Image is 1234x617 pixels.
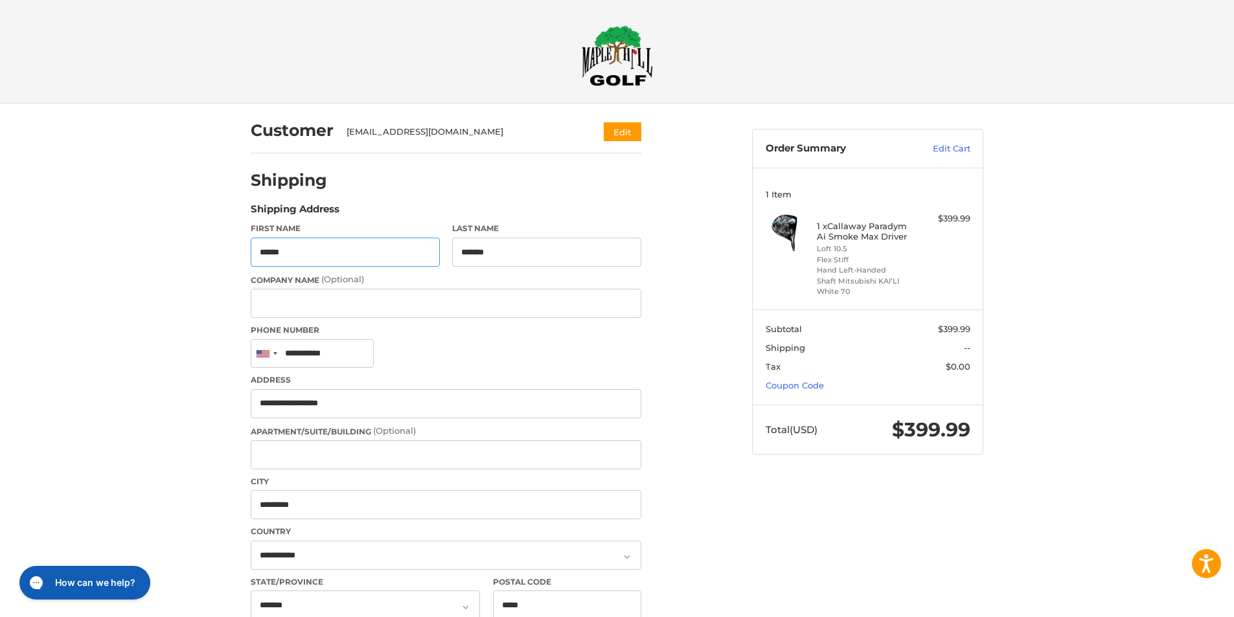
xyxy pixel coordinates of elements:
label: Postal Code [493,576,642,588]
div: [EMAIL_ADDRESS][DOMAIN_NAME] [347,126,579,139]
small: (Optional) [373,425,416,436]
a: Edit Cart [905,142,970,155]
label: Company Name [251,273,641,286]
span: $399.99 [938,324,970,334]
span: Total (USD) [766,423,817,436]
span: -- [964,342,970,353]
h3: Order Summary [766,142,905,155]
label: City [251,476,641,488]
button: Edit [604,122,641,141]
a: Coupon Code [766,380,824,390]
li: Hand Left-Handed [817,265,916,276]
div: United States: +1 [251,340,281,368]
h2: Customer [251,120,334,140]
li: Shaft Mitsubishi KAI’LI White 70 [817,276,916,297]
label: Address [251,374,641,386]
h2: Shipping [251,170,327,190]
small: (Optional) [321,274,364,284]
span: $399.99 [892,418,970,442]
img: Maple Hill Golf [582,25,653,86]
label: First Name [251,223,440,234]
div: $399.99 [919,212,970,225]
label: State/Province [251,576,480,588]
iframe: Gorgias live chat messenger [13,561,154,604]
legend: Shipping Address [251,202,339,223]
label: Apartment/Suite/Building [251,425,641,438]
label: Last Name [452,223,641,234]
span: Subtotal [766,324,802,334]
h3: 1 Item [766,189,970,199]
li: Flex Stiff [817,254,916,265]
label: Country [251,526,641,537]
label: Phone Number [251,324,641,336]
span: Tax [766,361,781,372]
span: Shipping [766,342,805,353]
li: Loft 10.5 [817,243,916,254]
span: $0.00 [946,361,970,372]
h4: 1 x Callaway Paradym Ai Smoke Max Driver [817,221,916,242]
